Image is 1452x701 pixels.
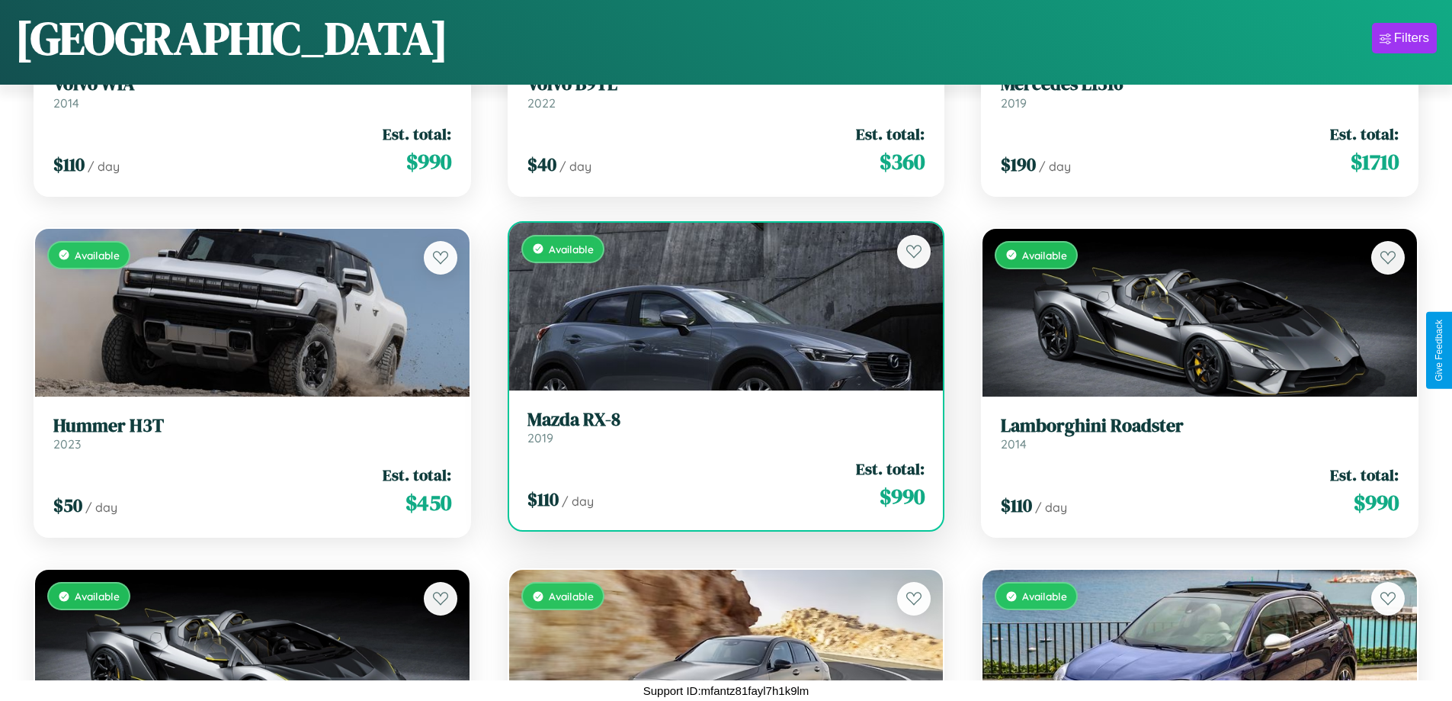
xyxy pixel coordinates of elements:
span: $ 1710 [1351,146,1399,177]
div: Filters [1394,31,1429,46]
a: Volvo WIA2014 [53,73,451,111]
span: / day [1035,500,1067,515]
h3: Hummer H3T [53,415,451,437]
span: / day [85,500,117,515]
span: Est. total: [383,123,451,145]
span: Est. total: [1330,464,1399,486]
span: Est. total: [856,123,925,145]
h3: Mercedes L1316 [1001,73,1399,95]
span: $ 190 [1001,152,1036,177]
span: 2023 [53,436,81,452]
h3: Volvo WIA [53,73,451,95]
h3: Mazda RX-8 [527,409,925,431]
span: 2019 [527,430,553,445]
span: Available [75,590,120,603]
span: $ 110 [53,152,85,177]
span: / day [559,159,591,174]
a: Mercedes L13162019 [1001,73,1399,111]
span: / day [1039,159,1071,174]
span: $ 450 [405,487,451,518]
span: Est. total: [383,464,451,486]
a: Lamborghini Roadster2014 [1001,415,1399,452]
a: Hummer H3T2023 [53,415,451,452]
span: / day [88,159,120,174]
span: 2014 [53,95,79,111]
span: $ 110 [527,487,559,512]
p: Support ID: mfantz81fayl7h1k9lm [643,680,809,701]
span: $ 110 [1001,493,1032,518]
span: Est. total: [856,458,925,480]
span: / day [562,494,594,509]
span: $ 360 [880,146,925,177]
h1: [GEOGRAPHIC_DATA] [15,7,448,69]
span: 2019 [1001,95,1027,111]
span: Available [1022,249,1067,262]
a: Volvo B9TL2022 [527,73,925,111]
span: Available [75,249,120,262]
h3: Volvo B9TL [527,73,925,95]
span: $ 990 [406,146,451,177]
span: 2014 [1001,436,1027,452]
span: Available [549,590,594,603]
span: $ 50 [53,493,82,518]
span: 2022 [527,95,556,111]
span: Available [549,243,594,256]
span: $ 40 [527,152,556,177]
a: Mazda RX-82019 [527,409,925,446]
button: Filters [1372,23,1437,53]
h3: Lamborghini Roadster [1001,415,1399,437]
span: $ 990 [880,481,925,512]
span: Available [1022,590,1067,603]
div: Give Feedback [1434,320,1444,381]
span: $ 990 [1354,487,1399,518]
span: Est. total: [1330,123,1399,145]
